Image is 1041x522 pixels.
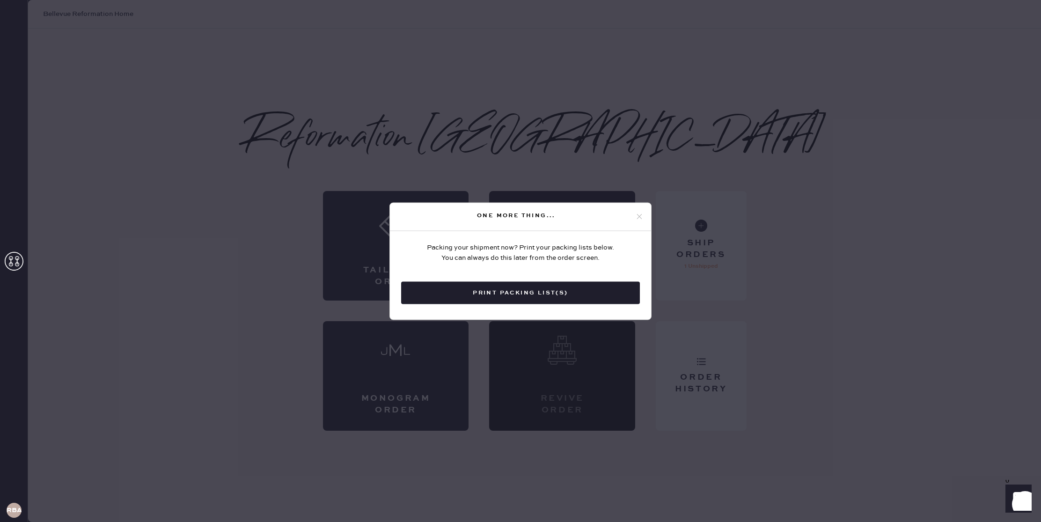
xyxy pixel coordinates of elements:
[7,507,22,514] h3: RBA
[401,281,640,304] button: Print Packing List(s)
[427,242,614,263] div: Packing your shipment now? Print your packing lists below. You can always do this later from the ...
[397,210,635,221] div: One more thing...
[997,480,1037,520] iframe: Front Chat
